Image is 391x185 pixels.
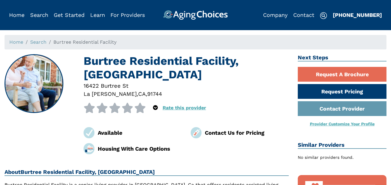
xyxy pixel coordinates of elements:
div: Popover trigger [30,10,48,20]
a: Provider Customize Your Profile [310,121,375,126]
h2: Next Steps [298,54,386,61]
span: , [146,91,147,97]
a: Learn [90,12,105,18]
span: , [137,91,138,97]
a: Rate this provider [163,105,206,111]
img: AgingChoices [163,10,228,20]
div: Available [98,129,182,137]
a: Get Started [54,12,84,18]
div: 91744 [147,90,162,98]
a: Request Pricing [298,84,386,99]
h2: Similar Providers [298,142,386,149]
a: Contact Provider [298,101,386,116]
a: Contact [293,12,314,18]
div: Contact Us for Pricing [205,129,289,137]
a: Search [30,39,46,45]
img: Burtree Residential Facility, La Puente CA [5,55,63,113]
nav: breadcrumb [5,35,386,49]
div: Popover trigger [153,103,158,113]
span: La [PERSON_NAME] [84,91,137,97]
span: Burtree Residential Facility [53,39,116,45]
div: No similar providers found. [298,154,386,161]
div: Housing With Care Options [98,145,182,153]
div: 16422 Burtree St [84,82,289,90]
a: Home [9,12,24,18]
a: Home [9,39,23,45]
a: Company [263,12,288,18]
img: search-icon.svg [320,12,327,19]
a: Search [30,12,48,18]
a: Request A Brochure [298,67,386,82]
h1: Burtree Residential Facility, [GEOGRAPHIC_DATA] [84,54,289,82]
h2: About Burtree Residential Facility, [GEOGRAPHIC_DATA] [5,169,289,176]
span: CA [138,91,146,97]
a: For Providers [110,12,145,18]
a: [PHONE_NUMBER] [333,12,382,18]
